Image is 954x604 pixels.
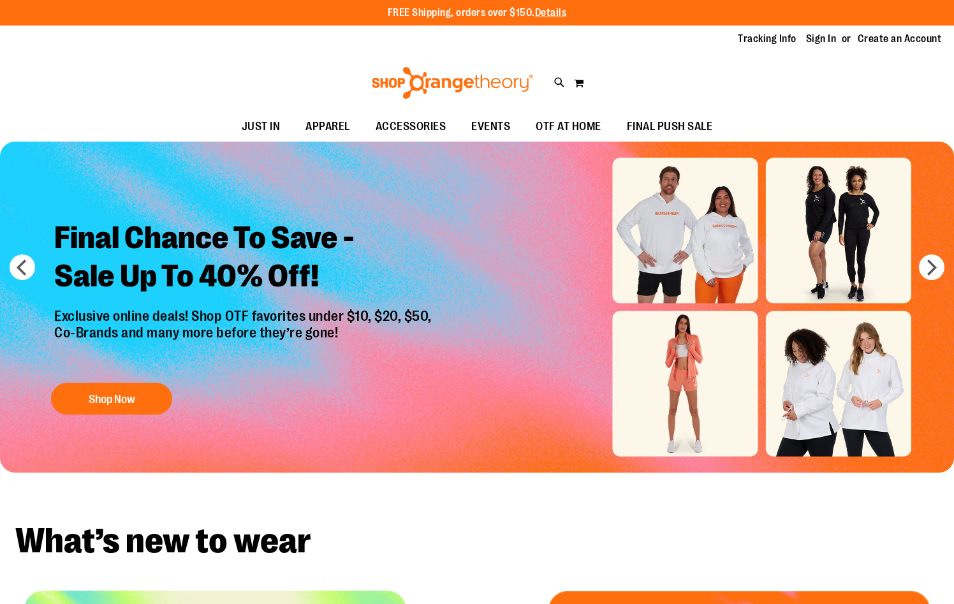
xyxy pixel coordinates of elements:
[370,67,535,99] img: Shop Orangetheory
[305,112,350,141] span: APPAREL
[738,32,796,46] a: Tracking Info
[376,112,446,141] span: ACCESSORIES
[293,112,363,142] a: APPAREL
[471,112,510,141] span: EVENTS
[523,112,614,142] a: OTF AT HOME
[45,209,444,308] h2: Final Chance To Save - Sale Up To 40% Off!
[806,32,837,46] a: Sign In
[15,524,939,559] h2: What’s new to wear
[459,112,523,142] a: EVENTS
[614,112,726,142] a: FINAL PUSH SALE
[363,112,459,142] a: ACCESSORIES
[45,209,444,422] a: Final Chance To Save -Sale Up To 40% Off! Exclusive online deals! Shop OTF favorites under $10, $...
[10,254,35,280] button: prev
[536,112,601,141] span: OTF AT HOME
[229,112,293,142] a: JUST IN
[535,7,567,18] a: Details
[858,32,942,46] a: Create an Account
[388,6,567,20] p: FREE Shipping, orders over $150.
[51,383,172,415] button: Shop Now
[242,112,281,141] span: JUST IN
[45,308,444,371] p: Exclusive online deals! Shop OTF favorites under $10, $20, $50, Co-Brands and many more before th...
[919,254,944,280] button: next
[627,112,713,141] span: FINAL PUSH SALE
